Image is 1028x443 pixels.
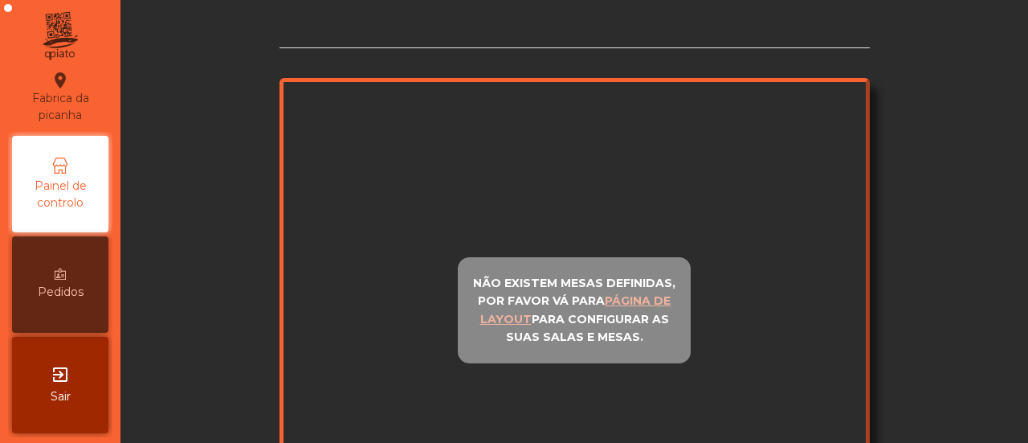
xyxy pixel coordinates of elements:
span: Sair [51,388,71,405]
u: página de layout [480,293,671,326]
span: Painel de controlo [16,178,104,211]
span: Pedidos [38,284,84,301]
div: Fabrica da picanha [13,71,108,124]
i: exit_to_app [51,365,70,384]
p: Não existem mesas definidas, por favor vá para para configurar as suas salas e mesas. [465,274,683,347]
i: location_on [51,71,70,90]
img: qpiato [40,8,80,64]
